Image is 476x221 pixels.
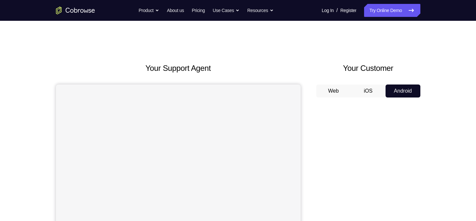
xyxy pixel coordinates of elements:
[56,62,301,74] h2: Your Support Agent
[351,84,386,97] button: iOS
[386,84,420,97] button: Android
[316,84,351,97] button: Web
[167,4,184,17] a: About us
[340,4,356,17] a: Register
[316,62,420,74] h2: Your Customer
[247,4,274,17] button: Resources
[56,6,95,14] a: Go to the home page
[192,4,205,17] a: Pricing
[213,4,239,17] button: Use Cases
[364,4,420,17] a: Try Online Demo
[336,6,338,14] span: /
[139,4,159,17] button: Product
[322,4,334,17] a: Log In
